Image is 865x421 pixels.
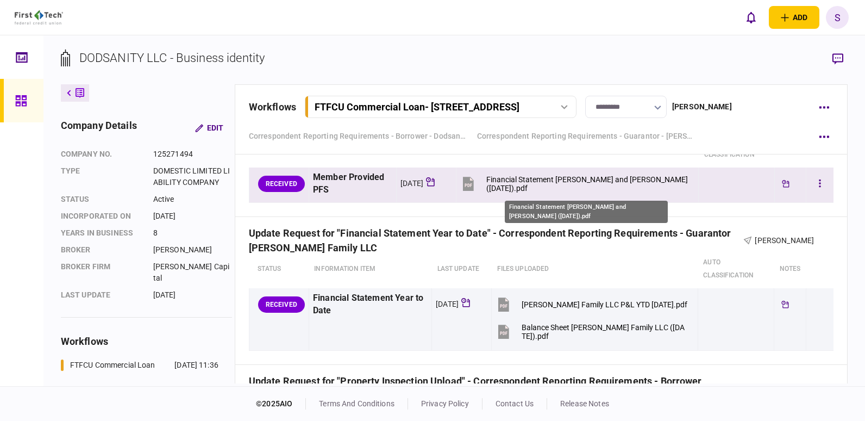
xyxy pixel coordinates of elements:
[61,227,142,239] div: years in business
[496,292,687,317] button: Dodson Family LLC P&L YTD July 2025.pdf
[432,250,492,288] th: last update
[522,300,687,309] div: Dodson Family LLC P&L YTD July 2025.pdf
[492,250,698,288] th: Files uploaded
[249,383,744,394] div: Update Request for "Property Inspection Upload" - Correspondent Reporting Requirements - Borrower...
[313,292,428,317] div: Financial Statement Year to Date
[258,296,305,313] div: RECEIVED
[421,399,469,408] a: privacy policy
[496,319,688,344] button: Balance Sheet Dodson Family LLC (June 30, 2025).pdf
[61,194,142,205] div: status
[61,360,218,371] a: FTFCU Commercial Loan[DATE] 11:36
[61,261,142,284] div: broker firm
[477,131,694,142] a: Correspondent Reporting Requirements - Guarantor - [PERSON_NAME] Family LLC
[61,334,232,349] div: workflows
[153,165,232,188] div: DOMESTIC LIMITED LIABILITY COMPANY
[153,261,232,284] div: [PERSON_NAME] Capital
[153,194,232,205] div: Active
[70,360,155,371] div: FTFCU Commercial Loan
[61,289,142,301] div: last update
[61,210,142,222] div: incorporated on
[739,6,762,29] button: open notifications list
[309,250,431,288] th: Information item
[153,244,232,256] div: [PERSON_NAME]
[61,148,142,160] div: company no.
[769,6,819,29] button: open adding identity options
[186,118,232,138] button: Edit
[61,244,142,256] div: Broker
[496,399,534,408] a: contact us
[174,360,218,371] div: [DATE] 11:36
[672,101,732,113] div: [PERSON_NAME]
[15,10,63,24] img: client company logo
[779,177,793,191] div: Tickler available
[460,171,689,196] button: Financial Statement Matt and Krissy Dodson (June 30, 2025).pdf
[153,227,232,239] div: 8
[249,250,309,288] th: status
[315,101,519,113] div: FTFCU Commercial Loan - [STREET_ADDRESS]
[436,299,459,309] div: [DATE]
[249,100,296,114] div: workflows
[61,118,137,138] div: company details
[258,176,305,192] div: RECEIVED
[319,399,394,408] a: terms and conditions
[305,96,576,118] button: FTFCU Commercial Loan- [STREET_ADDRESS]
[249,131,466,142] a: Correspondent Reporting Requirements - Borrower - Dodsanity LLC
[774,250,806,288] th: notes
[61,165,142,188] div: Type
[79,49,265,67] div: DODSANITY LLC - Business identity
[249,235,744,246] div: Update Request for "Financial Statement Year to Date" - Correspondent Reporting Requirements - Gu...
[755,236,814,245] span: [PERSON_NAME]
[522,323,688,340] div: Balance Sheet Dodson Family LLC (June 30, 2025).pdf
[698,250,774,288] th: auto classification
[826,6,849,29] button: S
[153,289,232,301] div: [DATE]
[778,298,792,312] div: Tickler available
[505,201,668,223] div: Financial Statement [PERSON_NAME] and [PERSON_NAME] ([DATE]).pdf
[560,399,609,408] a: release notes
[153,148,232,160] div: 125271494
[256,398,306,410] div: © 2025 AIO
[313,171,392,196] div: Member Provided PFS
[486,175,689,193] div: Financial Statement Matt and Krissy Dodson (June 30, 2025).pdf
[400,178,423,189] div: [DATE]
[153,210,232,222] div: [DATE]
